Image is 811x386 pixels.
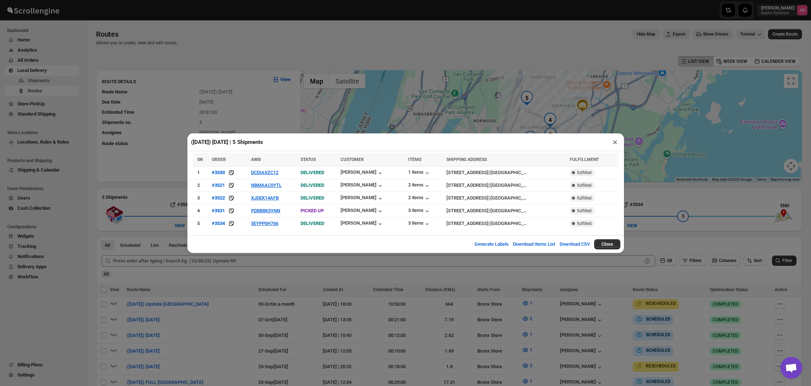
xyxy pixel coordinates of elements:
button: [PERSON_NAME] [341,220,384,228]
span: FULFILLMENT [570,157,599,162]
div: #3522 [212,195,225,201]
div: [GEOGRAPHIC_DATA] [490,169,529,176]
span: DELIVERED [301,195,324,201]
button: PDBB8K5YNN [251,208,280,213]
span: DELIVERED [301,170,324,175]
button: [PERSON_NAME] [341,169,384,177]
div: [STREET_ADDRESS] [446,169,489,176]
button: XJDEK14AFB [251,195,279,201]
span: fulfilled [577,182,592,188]
span: fulfilled [577,170,592,176]
span: SN [197,157,203,162]
div: [STREET_ADDRESS] [446,194,489,202]
button: [PERSON_NAME] [341,208,384,215]
td: 2 [193,179,210,192]
button: 3 items [408,208,431,215]
td: 3 [193,192,210,204]
div: | [446,207,566,214]
div: Open chat [780,357,802,379]
button: Download Items List [509,237,560,252]
button: 2 items [408,195,431,202]
span: CUSTOMER [341,157,364,162]
div: #3530 [212,170,225,175]
div: | [446,182,566,189]
div: | [446,169,566,176]
div: [STREET_ADDRESS] [446,182,489,189]
div: [GEOGRAPHIC_DATA] [490,182,529,189]
span: ITEMS [408,157,421,162]
div: #3534 [212,221,225,226]
span: PICKED UP [301,208,324,213]
button: 5EYPP0H766 [251,221,278,226]
span: DELIVERED [301,221,324,226]
div: [GEOGRAPHIC_DATA] [490,207,529,214]
button: NBMAAC0YTL [251,182,282,188]
span: DELIVERED [301,182,324,188]
span: ORDER [212,157,226,162]
div: [GEOGRAPHIC_DATA] [490,194,529,202]
button: Download CSV [555,237,594,252]
button: #3522 [212,194,225,202]
button: #3534 [212,220,225,227]
button: × [610,137,620,147]
button: 1 items [408,169,431,177]
button: DCDIAXZC12 [251,170,278,175]
div: [STREET_ADDRESS] [446,207,489,214]
button: [PERSON_NAME] [341,182,384,189]
button: 2 items [408,182,431,189]
button: #3530 [212,169,225,176]
span: fulfilled [577,221,592,226]
div: | [446,220,566,227]
h2: ([DATE]) [DATE] | 5 Shipments [191,138,263,146]
button: #3521 [212,182,225,189]
span: STATUS [301,157,316,162]
td: 4 [193,204,210,217]
button: [PERSON_NAME] [341,195,384,202]
span: AWB [251,157,261,162]
span: fulfilled [577,195,592,201]
div: #3531 [212,208,225,213]
span: fulfilled [577,208,592,214]
span: SHIPPING ADDRESS [446,157,487,162]
div: | [446,194,566,202]
button: Generate Labels [470,237,513,252]
div: [GEOGRAPHIC_DATA] [490,220,529,227]
div: [STREET_ADDRESS] [446,220,489,227]
div: #3521 [212,182,225,188]
td: 5 [193,217,210,230]
td: 1 [193,166,210,179]
button: 3 items [408,220,431,228]
button: Close [594,239,620,249]
button: #3531 [212,207,225,214]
